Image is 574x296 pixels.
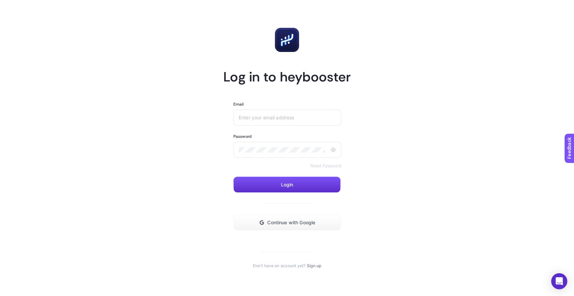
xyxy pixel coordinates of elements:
button: Continue with Google [233,215,341,231]
label: Password [233,134,251,139]
a: Sign up [307,263,321,269]
h1: Log in to heybooster [223,68,351,85]
span: Feedback [4,2,25,7]
span: Continue with Google [267,220,315,225]
input: Enter your email address [239,115,333,120]
a: Reset Password [310,163,341,169]
label: Email [233,102,244,107]
span: Login [281,182,293,187]
div: Open Intercom Messenger [551,273,567,289]
button: Login [233,177,341,193]
span: Don't have an account yet? [253,263,305,269]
